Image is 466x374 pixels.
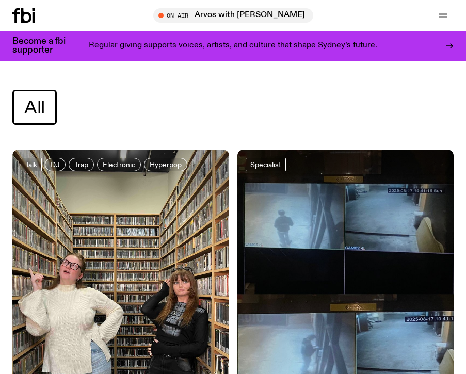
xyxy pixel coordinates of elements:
p: Regular giving supports voices, artists, and culture that shape Sydney’s future. [89,41,377,51]
span: Trap [74,160,88,168]
a: DJ [45,158,66,171]
a: Talk [21,158,42,171]
a: Hyperpop [144,158,187,171]
span: DJ [51,160,60,168]
a: Electronic [97,158,141,171]
span: Electronic [103,160,135,168]
a: Specialist [246,158,286,171]
span: Talk [25,160,37,168]
button: On AirArvos with [PERSON_NAME] [153,8,313,23]
span: Specialist [250,160,281,168]
span: All [24,97,45,118]
span: Hyperpop [150,160,182,168]
a: Trap [69,158,94,171]
h3: Become a fbi supporter [12,37,78,55]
